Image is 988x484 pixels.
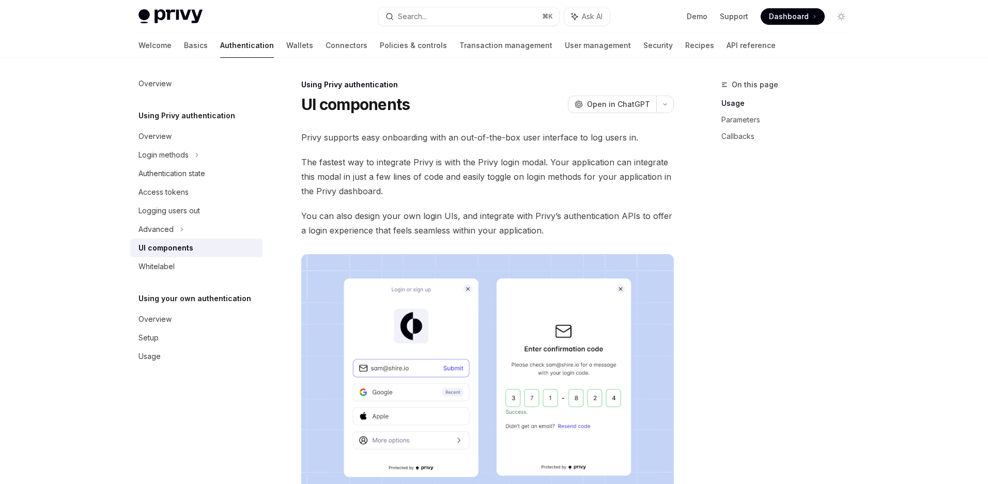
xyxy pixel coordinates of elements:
[564,7,610,26] button: Ask AI
[833,8,850,25] button: Toggle dark mode
[565,33,631,58] a: User management
[721,112,858,128] a: Parameters
[732,79,778,91] span: On this page
[138,149,189,161] div: Login methods
[685,33,714,58] a: Recipes
[130,257,263,276] a: Whitelabel
[769,11,809,22] span: Dashboard
[582,11,603,22] span: Ask AI
[286,33,313,58] a: Wallets
[138,33,172,58] a: Welcome
[301,155,674,198] span: The fastest way to integrate Privy is with the Privy login modal. Your application can integrate ...
[720,11,748,22] a: Support
[380,33,447,58] a: Policies & controls
[301,95,410,114] h1: UI components
[761,8,825,25] a: Dashboard
[138,9,203,24] img: light logo
[138,292,251,305] h5: Using your own authentication
[130,74,263,93] a: Overview
[130,183,263,201] a: Access tokens
[220,33,274,58] a: Authentication
[301,130,674,145] span: Privy supports easy onboarding with an out-of-the-box user interface to log users in.
[138,77,172,90] div: Overview
[130,310,263,329] a: Overview
[301,80,674,90] div: Using Privy authentication
[568,96,656,113] button: Open in ChatGPT
[326,33,367,58] a: Connectors
[138,260,175,273] div: Whitelabel
[130,127,263,146] a: Overview
[398,10,427,23] div: Search...
[459,33,552,58] a: Transaction management
[184,33,208,58] a: Basics
[130,329,263,347] a: Setup
[138,332,159,344] div: Setup
[138,110,235,122] h5: Using Privy authentication
[138,130,172,143] div: Overview
[138,350,161,363] div: Usage
[138,313,172,325] div: Overview
[721,95,858,112] a: Usage
[687,11,707,22] a: Demo
[130,347,263,366] a: Usage
[721,128,858,145] a: Callbacks
[130,201,263,220] a: Logging users out
[138,242,193,254] div: UI components
[643,33,673,58] a: Security
[138,167,205,180] div: Authentication state
[138,223,174,236] div: Advanced
[727,33,776,58] a: API reference
[138,186,189,198] div: Access tokens
[587,99,650,110] span: Open in ChatGPT
[542,12,553,21] span: ⌘ K
[301,209,674,238] span: You can also design your own login UIs, and integrate with Privy’s authentication APIs to offer a...
[130,239,263,257] a: UI components
[130,164,263,183] a: Authentication state
[378,7,559,26] button: Search...⌘K
[138,205,200,217] div: Logging users out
